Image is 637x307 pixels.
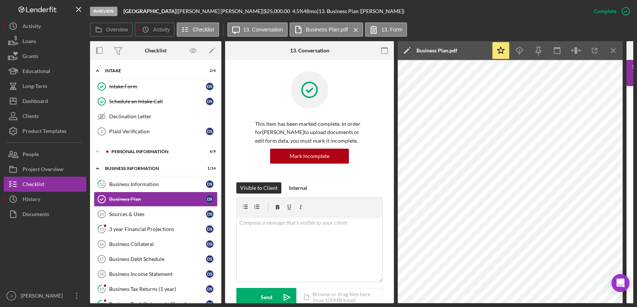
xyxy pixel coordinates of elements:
[416,48,457,54] div: Business Plan.pdf
[90,22,133,37] button: Overview
[99,301,104,306] tspan: 20
[4,177,86,192] button: Checklist
[109,226,206,232] div: 3 year Financial Projections
[290,149,329,164] div: Mark Incomplete
[193,27,214,33] label: Checklist
[105,166,197,171] div: BUSINESS INFORMATION
[206,195,213,203] div: D S
[109,256,206,262] div: Business Debt Schedule
[23,192,40,209] div: History
[4,288,86,303] button: JJ[PERSON_NAME]
[99,227,104,231] tspan: 15
[23,34,36,51] div: Loans
[178,8,264,14] div: [PERSON_NAME] [PERSON_NAME] |
[94,207,218,222] a: 14Sources & UsesDS
[94,177,218,192] a: 12Business InformationDS
[99,286,104,291] tspan: 19
[4,192,86,207] a: History
[264,8,292,14] div: $25,000.00
[202,69,216,73] div: 2 / 4
[292,8,303,14] div: 4.5 %
[206,225,213,233] div: D S
[94,222,218,237] a: 153 year Financial ProjectionsDS
[106,27,128,33] label: Overview
[365,22,407,37] button: 13. Form
[99,242,104,246] tspan: 16
[4,94,86,109] button: Dashboard
[236,182,281,194] button: Visible to Client
[23,79,47,95] div: Long-Term
[206,83,213,90] div: D S
[94,109,218,124] a: Declination Letter
[109,113,217,119] div: Declination Letter
[19,288,68,305] div: [PERSON_NAME]
[4,79,86,94] a: Long-Term
[4,147,86,162] button: People
[99,182,104,186] tspan: 12
[4,34,86,49] button: Loans
[109,196,206,202] div: Business Plan
[586,4,633,19] button: Complete
[4,124,86,139] button: Product Templates
[94,124,218,139] a: 3Plaid VerificationDS
[236,288,296,307] button: Send
[109,301,206,307] div: Business Bank Statements (3mos)
[317,8,404,14] div: | 13. Business Plan ([PERSON_NAME])
[109,211,206,217] div: Sources & Uses
[23,124,66,140] div: Product Templates
[4,207,86,222] button: Documents
[109,241,206,247] div: Business Collateral
[94,267,218,282] a: 18Business Income StatementDS
[206,240,213,248] div: D S
[4,162,86,177] button: Project Overview
[206,285,213,293] div: D S
[261,288,272,307] div: Send
[202,166,216,171] div: 1 / 14
[123,8,176,14] b: [GEOGRAPHIC_DATA]
[4,109,86,124] a: Clients
[206,210,213,218] div: D S
[23,162,63,179] div: Project Overview
[99,272,104,276] tspan: 18
[290,48,329,54] div: 13. Conversation
[109,98,206,104] div: Schedule an Intake Call
[109,181,206,187] div: Business Information
[90,7,117,16] div: In Review
[381,27,402,33] label: 13. Form
[109,83,206,89] div: Intake Form
[145,48,167,54] div: Checklist
[4,49,86,64] button: Grants
[206,270,213,278] div: D S
[94,94,218,109] a: Schedule an Intake CallDS
[227,22,288,37] button: 13. Conversation
[9,294,13,298] text: JJ
[94,192,218,207] a: Business PlanDS
[177,22,219,37] button: Checklist
[4,19,86,34] button: Activity
[123,8,178,14] div: |
[4,64,86,79] button: Educational
[135,22,174,37] button: Activity
[94,282,218,297] a: 19Business Tax Returns (1 year)DS
[101,129,103,134] tspan: 3
[303,8,317,14] div: 48 mo
[23,177,44,194] div: Checklist
[94,252,218,267] a: 17Business Debt ScheduleDS
[290,22,363,37] button: Business Plan.pdf
[109,286,206,292] div: Business Tax Returns (1 year)
[94,237,218,252] a: 16Business CollateralDS
[111,149,197,154] div: PERSONAL INFORMATION
[109,271,206,277] div: Business Income Statement
[153,27,170,33] label: Activity
[23,147,39,164] div: People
